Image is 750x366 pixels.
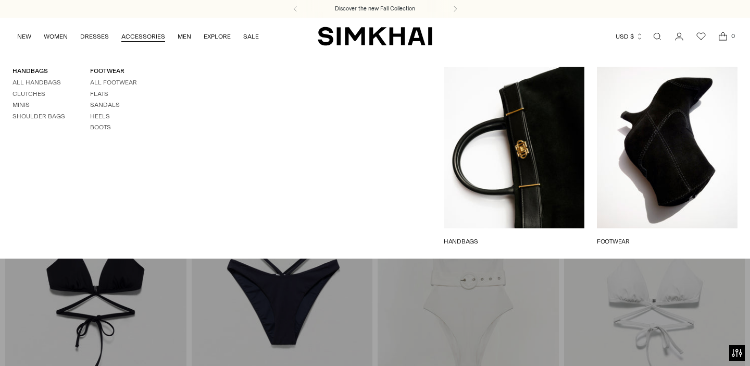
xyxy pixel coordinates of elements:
a: Open search modal [647,26,668,47]
a: ACCESSORIES [121,25,165,48]
button: USD $ [616,25,643,48]
a: SIMKHAI [318,26,432,46]
a: SALE [243,25,259,48]
a: MEN [178,25,191,48]
span: 0 [728,31,737,41]
a: WOMEN [44,25,68,48]
a: Discover the new Fall Collection [335,5,415,13]
a: Wishlist [691,26,711,47]
a: Open cart modal [712,26,733,47]
a: NEW [17,25,31,48]
a: Go to the account page [669,26,690,47]
a: DRESSES [80,25,109,48]
a: EXPLORE [204,25,231,48]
